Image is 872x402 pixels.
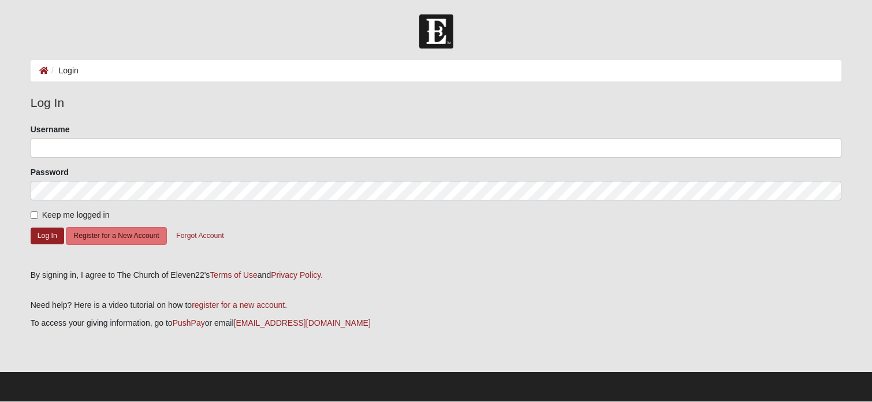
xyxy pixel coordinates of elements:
[31,269,842,281] div: By signing in, I agree to The Church of Eleven22's and .
[271,270,321,280] a: Privacy Policy
[31,228,64,244] button: Log In
[31,124,70,135] label: Username
[169,227,231,245] button: Forgot Account
[31,94,842,112] legend: Log In
[173,318,205,327] a: PushPay
[210,270,257,280] a: Terms of Use
[234,318,371,327] a: [EMAIL_ADDRESS][DOMAIN_NAME]
[192,300,285,310] a: register for a new account
[31,211,38,219] input: Keep me logged in
[49,65,79,77] li: Login
[42,210,110,219] span: Keep me logged in
[419,14,453,49] img: Church of Eleven22 Logo
[31,317,842,329] p: To access your giving information, go to or email
[31,166,69,178] label: Password
[66,227,166,245] button: Register for a New Account
[31,299,842,311] p: Need help? Here is a video tutorial on how to .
